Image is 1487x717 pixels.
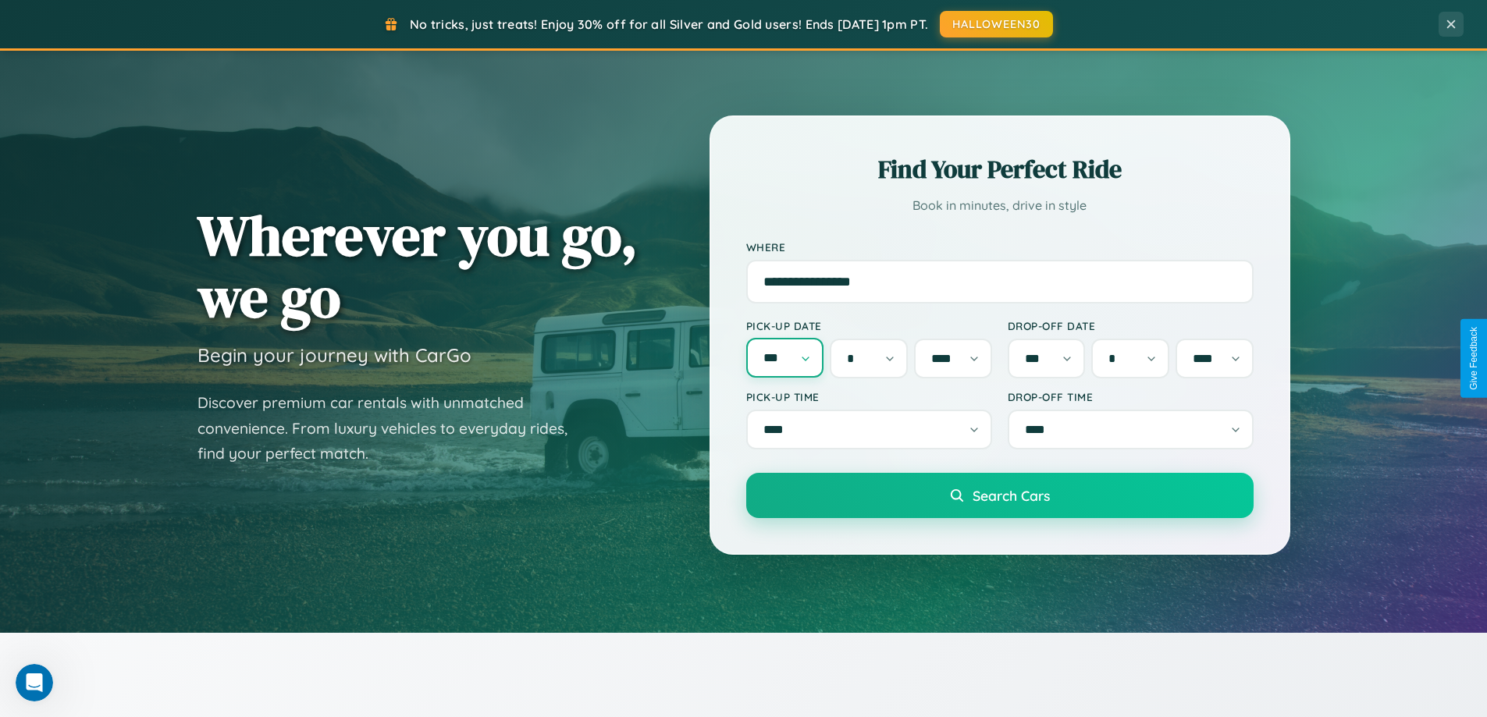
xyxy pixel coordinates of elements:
h3: Begin your journey with CarGo [197,343,471,367]
p: Book in minutes, drive in style [746,194,1254,217]
label: Drop-off Time [1008,390,1254,403]
h1: Wherever you go, we go [197,204,638,328]
iframe: Intercom live chat [16,664,53,701]
label: Pick-up Time [746,390,992,403]
span: Search Cars [973,487,1050,504]
button: Search Cars [746,473,1254,518]
label: Where [746,240,1254,254]
button: HALLOWEEN30 [940,11,1053,37]
p: Discover premium car rentals with unmatched convenience. From luxury vehicles to everyday rides, ... [197,390,588,467]
h2: Find Your Perfect Ride [746,152,1254,186]
div: Give Feedback [1468,327,1479,390]
label: Pick-up Date [746,319,992,332]
span: No tricks, just treats! Enjoy 30% off for all Silver and Gold users! Ends [DATE] 1pm PT. [410,16,928,32]
label: Drop-off Date [1008,319,1254,332]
